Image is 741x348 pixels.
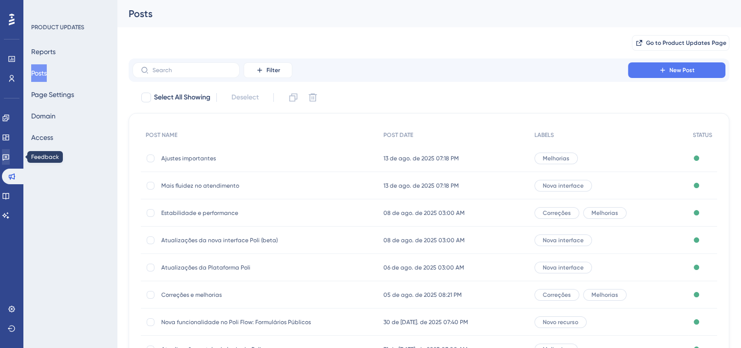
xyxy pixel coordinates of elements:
[591,291,618,299] span: Melhorias
[543,182,584,190] span: Nova interface
[543,291,571,299] span: Correções
[161,264,317,271] span: Atualizações da Plataforma Poli
[161,291,317,299] span: Correções e melhorias
[266,66,280,74] span: Filter
[543,209,571,217] span: Correções
[543,155,570,162] span: Melhorias
[31,23,84,31] div: PRODUCT UPDATES
[154,92,210,103] span: Select All Showing
[628,62,725,78] button: New Post
[543,236,584,244] span: Nova interface
[129,7,705,20] div: Posts
[383,291,462,299] span: 05 de ago. de 2025 08:21 PM
[231,92,259,103] span: Deselect
[146,131,177,139] span: POST NAME
[383,236,465,244] span: 08 de ago. de 2025 03:00 AM
[31,64,47,82] button: Posts
[383,155,459,162] span: 13 de ago. de 2025 07:18 PM
[693,131,712,139] span: STATUS
[31,43,56,60] button: Reports
[543,264,584,271] span: Nova interface
[591,209,618,217] span: Melhorias
[161,318,317,326] span: Nova funcionalidade no Poli Flow: Formulários Públicos
[161,209,317,217] span: Estabilidade e performance
[383,318,468,326] span: 30 de [DATE]. de 2025 07:40 PM
[534,131,554,139] span: LABELS
[161,182,317,190] span: Mais fluidez no atendimento
[383,209,465,217] span: 08 de ago. de 2025 03:00 AM
[161,155,317,162] span: Ajustes importantes
[383,264,464,271] span: 06 de ago. de 2025 03:00 AM
[543,318,578,326] span: Novo recurso
[31,129,53,146] button: Access
[152,67,231,74] input: Search
[31,107,56,125] button: Domain
[632,35,729,51] button: Go to Product Updates Page
[669,66,695,74] span: New Post
[161,236,317,244] span: Atualizações da nova interface Poli (beta)
[646,39,726,47] span: Go to Product Updates Page
[31,86,74,103] button: Page Settings
[223,89,267,106] button: Deselect
[383,182,459,190] span: 13 de ago. de 2025 07:18 PM
[383,131,413,139] span: POST DATE
[244,62,292,78] button: Filter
